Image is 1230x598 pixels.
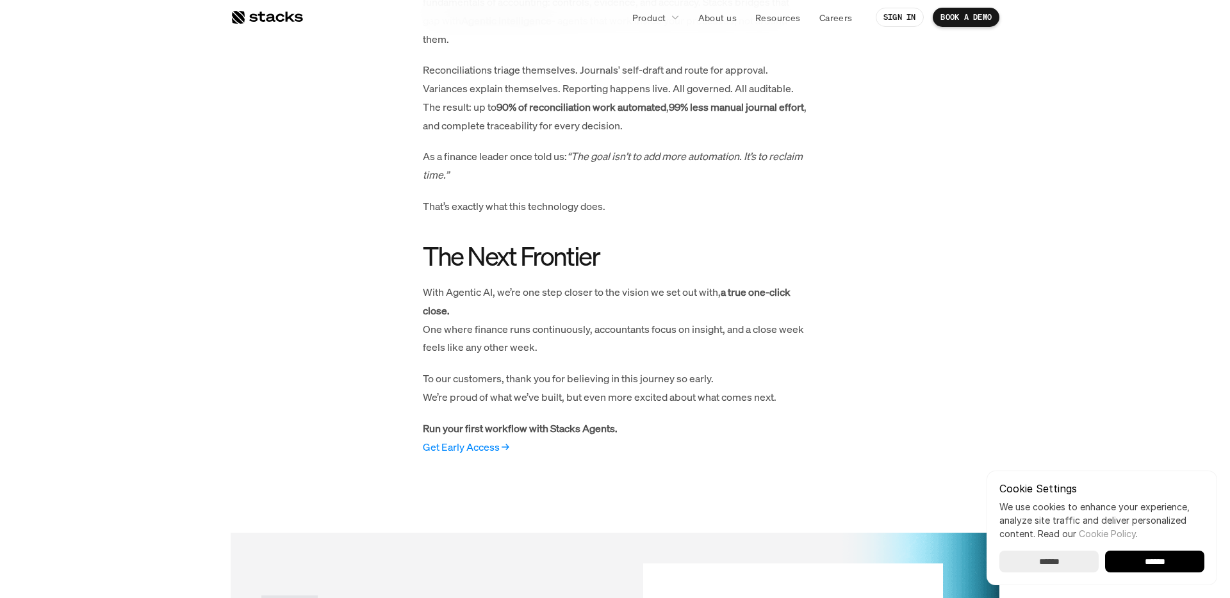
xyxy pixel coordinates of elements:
a: BOOK A DEMO [933,8,999,27]
strong: a true one-click close. [423,285,792,318]
span: Read our . [1038,528,1138,539]
p: Product [632,11,666,24]
p: SIGN IN [883,13,916,22]
a: Cookie Policy [1079,528,1136,539]
p: Cookie Settings [999,483,1204,494]
a: Resources [748,6,808,29]
a: Careers [812,6,860,29]
a: Privacy Policy [151,244,208,253]
p: We use cookies to enhance your experience, analyze site traffic and deliver personalized content. [999,500,1204,540]
a: Get Early Access → [423,440,509,454]
strong: 90% of reconciliation work automated [496,100,666,114]
p: As a finance leader once told us: [423,147,807,184]
p: BOOK A DEMO [940,13,992,22]
p: With Agentic AI, we’re one step closer to the vision we set out with, One where finance runs cont... [423,283,807,357]
p: Careers [819,11,853,24]
p: Reconciliations triage themselves. Journals' self-draft and route for approval. Variances explain... [423,61,807,134]
strong: 99% less manual journal effort [669,100,804,114]
a: About us [691,6,744,29]
strong: Run your first workflow with Stacks Agents. [423,421,618,435]
h2: The Next Frontier [423,241,807,270]
p: To our customers, thank you for believing in this journey so early. We’re proud of what we’ve bui... [423,369,807,407]
p: Resources [755,11,801,24]
p: About us [698,11,737,24]
a: SIGN IN [876,8,924,27]
p: That’s exactly what this technology does. [423,197,807,216]
em: “The goal isn’t to add more automation. It’s to reclaim time.” [423,149,805,182]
